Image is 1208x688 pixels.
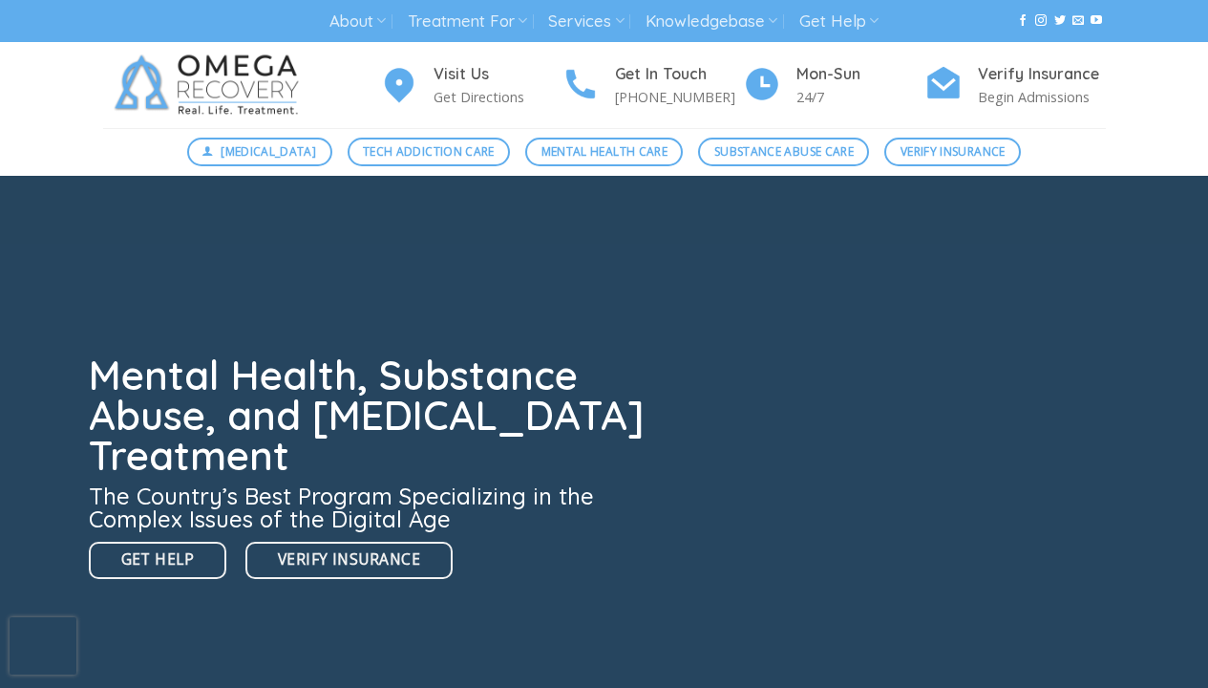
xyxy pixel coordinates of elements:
span: Mental Health Care [541,142,668,161]
a: Services [548,4,624,39]
h3: The Country’s Best Program Specializing in the Complex Issues of the Digital Age [89,484,656,530]
h4: Verify Insurance [978,62,1106,87]
h4: Visit Us [434,62,562,87]
img: Omega Recovery [103,42,318,128]
a: Follow on Twitter [1054,14,1066,28]
a: Knowledgebase [646,4,777,39]
a: Get Help [799,4,879,39]
span: Get Help [121,548,195,571]
a: Get Help [89,542,227,579]
span: Verify Insurance [901,142,1006,161]
a: Verify Insurance [884,138,1021,166]
h1: Mental Health, Substance Abuse, and [MEDICAL_DATA] Treatment [89,355,656,476]
a: Follow on Instagram [1035,14,1047,28]
h4: Mon-Sun [796,62,924,87]
h4: Get In Touch [615,62,743,87]
a: Follow on Facebook [1017,14,1028,28]
a: About [329,4,386,39]
a: [MEDICAL_DATA] [187,138,332,166]
p: Get Directions [434,86,562,108]
a: Treatment For [408,4,527,39]
a: Verify Insurance [245,542,453,579]
a: Substance Abuse Care [698,138,869,166]
a: Mental Health Care [525,138,683,166]
span: [MEDICAL_DATA] [221,142,316,161]
span: Tech Addiction Care [363,142,495,161]
span: Verify Insurance [278,548,420,571]
span: Substance Abuse Care [714,142,854,161]
a: Get In Touch [PHONE_NUMBER] [562,62,743,109]
p: Begin Admissions [978,86,1106,108]
a: Verify Insurance Begin Admissions [924,62,1106,109]
iframe: reCAPTCHA [10,617,76,675]
a: Follow on YouTube [1091,14,1102,28]
a: Visit Us Get Directions [380,62,562,109]
p: 24/7 [796,86,924,108]
a: Send us an email [1072,14,1084,28]
p: [PHONE_NUMBER] [615,86,743,108]
a: Tech Addiction Care [348,138,511,166]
